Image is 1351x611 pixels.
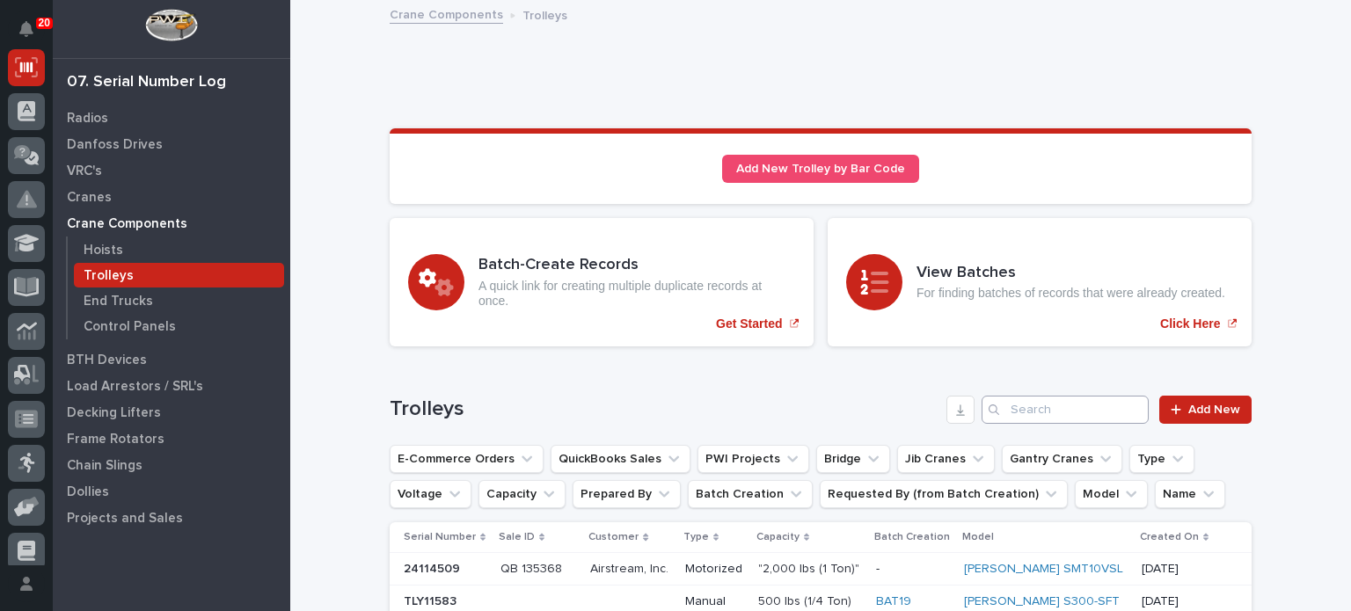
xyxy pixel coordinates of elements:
img: Workspace Logo [145,9,197,41]
button: Batch Creation [688,480,813,508]
p: VRC's [67,164,102,179]
a: Load Arrestors / SRL's [53,373,290,399]
button: Model [1075,480,1148,508]
a: Dollies [53,478,290,505]
a: Frame Rotators [53,426,290,452]
button: Gantry Cranes [1002,445,1122,473]
p: For finding batches of records that were already created. [916,286,1225,301]
button: Jib Cranes [897,445,995,473]
p: Projects and Sales [67,511,183,527]
a: Hoists [68,237,290,262]
p: Decking Lifters [67,405,161,421]
p: Type [683,527,709,547]
p: Control Panels [84,319,176,335]
div: 07. Serial Number Log [67,73,226,92]
a: Crane Components [390,4,503,24]
p: 500 lbs (1/4 Ton) [758,591,855,609]
p: Manual [685,594,744,609]
button: Requested By (from Batch Creation) [820,480,1068,508]
p: End Trucks [84,294,153,309]
a: Crane Components [53,210,290,236]
p: 20 [39,17,50,29]
p: Get Started [716,316,782,331]
a: Cranes [53,184,290,210]
a: End Trucks [68,288,290,313]
p: Motorized [685,562,744,577]
p: BTH Devices [67,353,147,368]
span: Add New [1188,404,1240,416]
h3: Batch-Create Records [478,256,795,275]
p: Hoists [84,243,123,258]
p: Cranes [67,190,112,206]
a: [PERSON_NAME] S300-SFT [964,594,1120,609]
p: TLY11583 [404,591,460,609]
a: Click Here [828,218,1252,346]
p: Click Here [1160,316,1220,331]
p: Airstream, Inc. [590,558,672,577]
div: Notifications20 [22,21,45,49]
button: QuickBooks Sales [551,445,690,473]
p: Danfoss Drives [67,137,163,153]
h3: View Batches [916,264,1225,283]
button: Prepared By [573,480,681,508]
p: Radios [67,111,108,127]
button: Voltage [390,480,471,508]
a: BTH Devices [53,346,290,373]
a: Danfoss Drives [53,131,290,157]
p: Load Arrestors / SRL's [67,379,203,395]
p: Chain Slings [67,458,142,474]
p: Batch Creation [874,527,950,547]
p: Capacity [756,527,800,547]
a: [PERSON_NAME] SMT10VSL [964,562,1123,577]
p: [DATE] [1142,562,1209,577]
p: Created On [1140,527,1199,547]
p: Dollies [67,484,109,500]
button: Capacity [478,480,566,508]
a: Radios [53,105,290,131]
button: Bridge [816,445,890,473]
p: Model [962,527,994,547]
button: Name [1155,480,1225,508]
button: Type [1129,445,1194,473]
p: Trolleys [522,4,567,24]
a: VRC's [53,157,290,184]
a: Add New [1159,396,1252,424]
a: Get Started [390,218,814,346]
input: Search [982,396,1149,424]
span: Add New Trolley by Bar Code [736,163,905,175]
p: QB 135368 [500,558,566,577]
p: Frame Rotators [67,432,164,447]
a: BAT19 [876,594,911,609]
a: Projects and Sales [53,505,290,531]
p: [DATE] [1142,594,1209,609]
h1: Trolleys [390,396,939,422]
p: - [876,562,950,577]
button: PWI Projects [697,445,809,473]
p: "2,000 lbs (1 Ton)" [758,558,863,577]
p: Crane Components [67,216,187,232]
a: Add New Trolley by Bar Code [722,155,919,183]
p: Sale ID [499,527,535,547]
p: Customer [588,527,639,547]
p: A quick link for creating multiple duplicate records at once. [478,279,795,309]
a: Chain Slings [53,452,290,478]
button: E-Commerce Orders [390,445,544,473]
p: Serial Number [404,527,476,547]
p: Trolleys [84,268,134,284]
tr: 2411450924114509 QB 135368QB 135368 Airstream, Inc.Airstream, Inc. Motorized"2,000 lbs (1 Ton)""2... [390,553,1252,586]
a: Decking Lifters [53,399,290,426]
p: 24114509 [404,558,464,577]
a: Trolleys [68,263,290,287]
button: Notifications [8,11,45,47]
a: Control Panels [68,314,290,338]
